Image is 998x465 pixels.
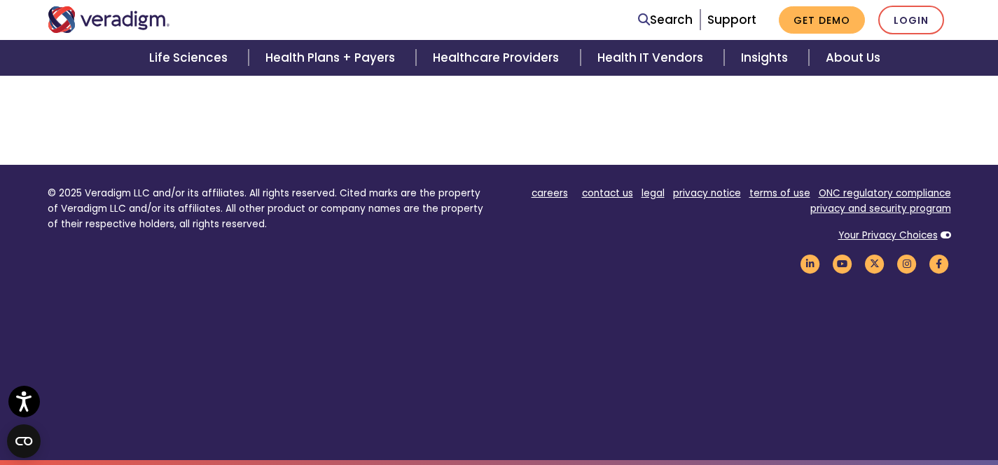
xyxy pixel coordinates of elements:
a: Veradigm Twitter Link [863,257,887,270]
button: Open CMP widget [7,424,41,458]
a: Search [638,11,693,29]
iframe: Drift Chat Widget [729,378,981,448]
a: Veradigm Instagram Link [895,257,919,270]
a: Health Plans + Payers [249,40,416,76]
a: Life Sciences [132,40,249,76]
a: Your Privacy Choices [838,229,938,242]
a: Login [878,6,944,34]
a: Veradigm YouTube Link [831,257,854,270]
a: careers [532,187,568,200]
a: contact us [582,187,633,200]
a: Veradigm Facebook Link [927,257,951,270]
a: Veradigm LinkedIn Link [798,257,822,270]
a: Insights [724,40,809,76]
a: legal [642,187,665,200]
img: Veradigm logo [48,6,170,33]
p: © 2025 Veradigm LLC and/or its affiliates. All rights reserved. Cited marks are the property of V... [48,186,489,231]
a: privacy notice [673,187,741,200]
a: terms of use [749,187,810,200]
a: Support [707,11,756,28]
a: ONC regulatory compliance [819,187,951,200]
a: About Us [809,40,897,76]
a: privacy and security program [810,202,951,215]
a: Get Demo [779,6,865,34]
a: Health IT Vendors [581,40,724,76]
a: Healthcare Providers [416,40,580,76]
